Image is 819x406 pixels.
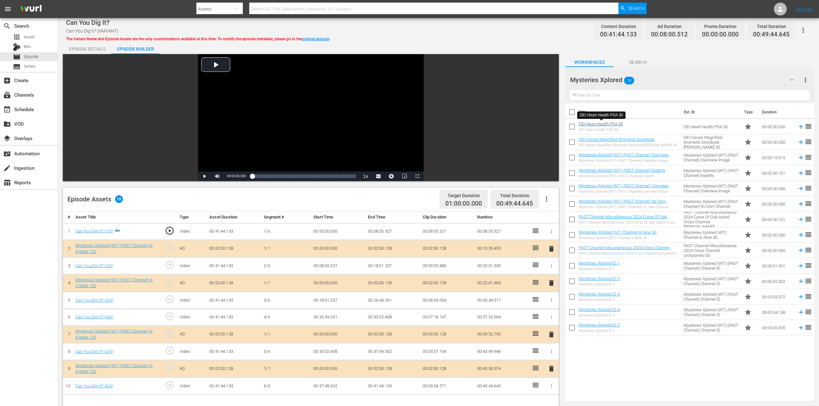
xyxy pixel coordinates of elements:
[759,304,795,320] td: 00:00:04.138
[75,243,153,254] a: Mysteries Xplored (WT) (FAST Channel) Ad Slate 120
[600,22,637,31] div: Content Duration
[177,211,207,223] th: Type
[579,205,678,209] div: Mysteries Xplored (WT) (FAST Channel) Its Own Channel
[579,214,669,224] a: FAST Channel Miscellaneous 2024 Curse Of Oak Island Cross Channel [PERSON_NAME]
[614,58,662,66] span: Search
[797,154,804,161] svg: Add to Episode
[744,200,752,208] span: Promo
[681,150,742,165] td: Mysteries Xplored (WT) (FAST Channel) Overview Image
[261,309,311,326] td: 4/6
[579,137,657,147] a: DEI Voices Magnified Women's Storybook [PERSON_NAME] 30
[177,257,207,275] td: Video
[177,309,207,326] td: Video
[165,260,174,270] span: play_circle_outline
[680,103,740,121] th: Ext. ID
[759,181,795,196] td: 00:00:30.030
[165,277,174,287] span: play_circle_outline
[548,244,555,253] button: delete
[753,31,790,38] span: 00:49:44.645
[681,320,742,335] td: Mysteries Xplored (WT) (FAST Channel) Channel ID
[177,360,207,377] td: AD
[420,274,475,292] td: 00:02:00.128
[579,245,672,255] a: FAST Channel Miscellaneous 2024 Cross Channel UnXplained 30
[177,292,207,309] td: Video
[261,274,311,292] td: 1/1
[365,274,420,292] td: 00:02:00.128
[13,43,21,51] div: Bits
[311,343,365,360] td: 00:33:52.408
[579,220,678,225] div: FAST Channel Miscellaneous 2024 Curse Of Oak Island Cross Channel [PERSON_NAME]
[311,360,365,377] td: 00:00:00.000
[63,240,73,257] td: 2
[579,230,656,235] a: Mysteries Xplored (WT) Channel Is Now 30
[804,277,812,285] span: reorder
[75,329,153,340] a: Mysteries Xplored (WT) (FAST Channel) Ad Slate 120
[475,257,529,275] td: 00:20:01.335
[681,119,742,134] td: DEI Heart Health PSA 30
[797,169,804,177] svg: Add to Episode
[198,54,424,181] div: Video Player
[66,28,118,34] span: Can You Dig It? (VARIANT)
[565,58,614,66] span: Workspaces
[63,292,73,309] td: 5
[311,223,365,240] td: 00:00:00.000
[24,43,31,50] span: Bits
[579,199,668,208] a: Mysteries Xplored (WT) (FAST Channel) Its Own Channel
[804,215,812,223] span: reorder
[797,324,804,331] svg: Add to Episode
[797,123,804,130] svg: Add to Episode
[4,5,12,13] span: menu
[802,76,809,84] span: more_vert
[207,360,261,377] td: 00:02:00.128
[744,169,752,177] span: Promo
[475,326,529,343] td: 00:39:52.792
[207,292,261,309] td: 00:41:44.133
[372,171,385,181] button: Captions
[311,309,365,326] td: 00:26:34.261
[804,122,812,130] span: reorder
[420,360,475,377] td: 00:02:00.128
[797,200,804,208] svg: Add to Episode
[111,41,160,54] button: Episode Builder
[759,243,795,258] td: 00:00:30.030
[63,309,73,326] td: 6
[759,274,795,289] td: 00:00:02.002
[420,343,475,360] td: 00:03:57.154
[75,263,113,268] a: Can You Dig It? (2/6)
[261,240,311,257] td: 1/1
[579,251,678,256] div: FAST Channel Miscellaneous 2024 Cross Channel UnXplained 30
[365,360,420,377] td: 00:02:00.128
[579,292,620,296] a: Mysteries Xplored ID 3
[311,211,365,223] th: Start Time
[744,216,752,223] span: Promo
[311,292,365,309] td: 00:18:01.207
[365,326,420,343] td: 00:02:00.128
[796,6,813,12] a: Sign Out
[475,309,529,326] td: 00:37:52.664
[3,179,11,187] span: Reports
[3,22,11,30] span: Search
[579,329,620,333] div: Mysteries Xplored ID 5
[579,174,665,178] div: Mysteries Xplored (WT) (FAST Channel) Experts
[24,34,35,40] span: Asset
[804,184,812,192] span: reorder
[797,231,804,238] svg: Add to Episode
[804,153,812,161] span: reorder
[75,314,113,319] a: Can You Dig It? (4/6)
[63,41,111,54] button: Episode Details
[207,274,261,292] td: 00:02:00.128
[198,171,211,181] button: Play
[681,165,742,181] td: Mysteries Xplored (WT) (FAST Channel) Experts
[579,103,680,121] th: Title
[744,154,752,161] span: Promo
[744,308,752,316] span: Promo
[681,304,742,320] td: Mysteries Xplored (WT) (FAST Channel) Channel ID
[681,181,742,196] td: Mysteries Xplored (WT) (FAST Channel) Overview Image
[311,378,365,395] td: 00:37:49.562
[744,231,752,239] span: Promo
[681,258,742,274] td: Mysteries Xplored (WT) (FAST Channel) Channel ID
[579,121,623,126] a: DEI Heart Health PSA 30
[398,171,411,181] button: Picture-in-Picture
[496,200,533,207] span: 00:49:44.645
[759,165,795,181] td: 00:00:30.101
